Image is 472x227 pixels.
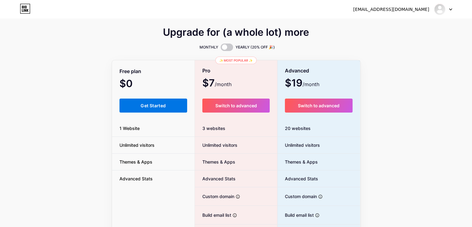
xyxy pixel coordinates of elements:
span: Get Started [141,103,166,108]
img: inverter_4 [434,3,446,15]
button: Switch to advanced [285,99,353,113]
span: $19 [285,79,319,88]
span: Unlimited visitors [277,142,320,148]
span: Advanced Stats [112,175,160,182]
span: /month [215,81,232,88]
div: 20 websites [277,120,360,137]
span: YEARLY (20% OFF 🎉) [236,44,275,50]
span: Themes & Apps [277,159,318,165]
span: MONTHLY [200,44,218,50]
span: Switch to advanced [298,103,339,108]
span: 1 Website [112,125,147,132]
div: 3 websites [195,120,277,137]
span: Advanced [285,65,309,76]
span: Upgrade for (a whole lot) more [163,29,309,36]
span: Themes & Apps [112,159,160,165]
span: Pro [202,65,210,76]
button: Get Started [119,99,187,113]
span: $7 [202,79,232,88]
span: Custom domain [277,193,317,200]
span: Build email list [195,212,231,218]
span: Themes & Apps [195,159,235,165]
span: Free plan [119,66,141,77]
span: /month [303,81,319,88]
span: Advanced Stats [195,175,236,182]
span: Custom domain [195,193,234,200]
button: Switch to advanced [202,99,270,113]
span: $0 [119,80,149,89]
span: Unlimited visitors [112,142,162,148]
span: Build email list [277,212,314,218]
span: Unlimited visitors [195,142,237,148]
div: ✨ Most popular ✨ [215,57,257,64]
span: Switch to advanced [215,103,257,108]
span: Advanced Stats [277,175,318,182]
div: [EMAIL_ADDRESS][DOMAIN_NAME] [353,6,429,13]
